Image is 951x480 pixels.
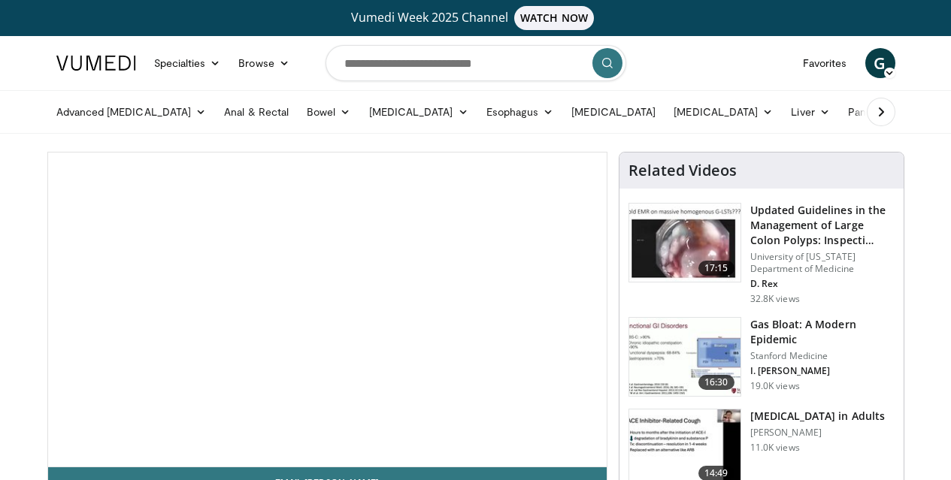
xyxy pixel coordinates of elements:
h4: Related Videos [628,162,737,180]
span: 17:15 [698,261,734,276]
input: Search topics, interventions [326,45,626,81]
img: 480ec31d-e3c1-475b-8289-0a0659db689a.150x105_q85_crop-smart_upscale.jpg [629,318,741,396]
a: Specialties [145,48,230,78]
a: Bowel [298,97,359,127]
h3: Gas Bloat: A Modern Epidemic [750,317,895,347]
p: [PERSON_NAME] [750,427,885,439]
span: WATCH NOW [514,6,594,30]
span: 16:30 [698,375,734,390]
p: 32.8K views [750,293,800,305]
video-js: Video Player [48,152,607,467]
a: [MEDICAL_DATA] [562,97,665,127]
a: [MEDICAL_DATA] [665,97,782,127]
h3: Updated Guidelines in the Management of Large Colon Polyps: Inspecti… [750,203,895,248]
p: D. Rex [750,278,895,290]
h3: [MEDICAL_DATA] in Adults [750,409,885,424]
img: VuMedi Logo [56,56,136,71]
a: 17:15 Updated Guidelines in the Management of Large Colon Polyps: Inspecti… University of [US_STA... [628,203,895,305]
a: Advanced [MEDICAL_DATA] [47,97,216,127]
a: Esophagus [477,97,563,127]
a: Favorites [794,48,856,78]
p: 19.0K views [750,380,800,392]
a: [MEDICAL_DATA] [360,97,477,127]
p: University of [US_STATE] Department of Medicine [750,251,895,275]
a: Browse [229,48,298,78]
a: Anal & Rectal [215,97,298,127]
img: dfcfcb0d-b871-4e1a-9f0c-9f64970f7dd8.150x105_q85_crop-smart_upscale.jpg [629,204,741,282]
a: G [865,48,895,78]
a: Liver [782,97,838,127]
a: Vumedi Week 2025 ChannelWATCH NOW [59,6,893,30]
a: 16:30 Gas Bloat: A Modern Epidemic Stanford Medicine I. [PERSON_NAME] 19.0K views [628,317,895,397]
p: Stanford Medicine [750,350,895,362]
p: 11.0K views [750,442,800,454]
p: I. [PERSON_NAME] [750,365,895,377]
